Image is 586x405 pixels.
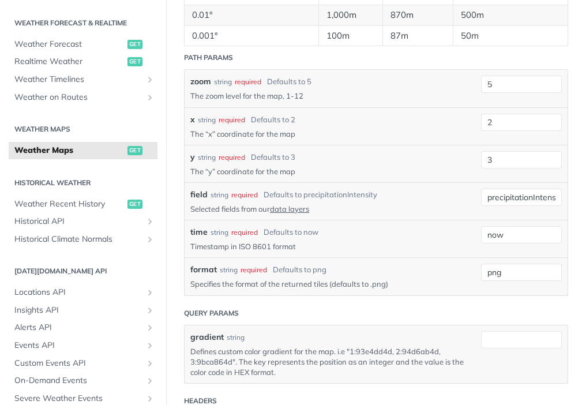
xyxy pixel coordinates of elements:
div: string [198,115,216,125]
span: Weather Forecast [14,39,125,50]
label: field [190,189,208,201]
div: string [211,227,228,238]
div: string [198,152,216,163]
h2: Weather Maps [9,124,157,134]
td: 500m [453,5,568,26]
span: Weather Maps [14,145,125,156]
span: Insights API [14,305,142,316]
span: Events API [14,340,142,351]
h2: Weather Forecast & realtime [9,18,157,28]
td: 87m [383,25,453,46]
label: x [190,114,195,126]
button: Show subpages for Custom Events API [145,359,155,368]
span: get [127,146,142,155]
span: On-Demand Events [14,375,142,387]
a: Events APIShow subpages for Events API [9,337,157,354]
button: Show subpages for Weather on Routes [145,93,155,102]
span: Severe Weather Events [14,393,142,404]
div: Defaults to 5 [267,76,311,88]
span: Weather on Routes [14,92,142,103]
div: required [231,190,258,200]
button: Show subpages for Locations API [145,288,155,297]
div: Defaults to precipitationIntensity [264,189,377,201]
a: data layers [270,204,309,213]
p: The “x” coordinate for the map [190,129,464,139]
label: y [190,151,195,163]
label: format [190,264,217,276]
span: get [127,57,142,66]
div: required [231,227,258,238]
div: required [235,77,261,87]
a: Custom Events APIShow subpages for Custom Events API [9,355,157,372]
div: required [241,265,267,275]
a: Locations APIShow subpages for Locations API [9,284,157,301]
div: string [227,332,245,343]
p: Timestamp in ISO 8601 format [190,241,464,252]
td: 0.01° [185,5,319,26]
span: Historical Climate Normals [14,234,142,245]
button: Show subpages for On-Demand Events [145,376,155,385]
div: Path Params [184,52,233,63]
span: Weather Recent History [14,198,125,210]
td: 1,000m [318,5,383,26]
p: Specifies the format of the returned tiles (defaults to .png) [190,279,464,289]
a: Weather TimelinesShow subpages for Weather Timelines [9,71,157,88]
a: Weather Forecastget [9,36,157,53]
a: Weather Recent Historyget [9,196,157,213]
p: Selected fields from our [190,204,464,214]
button: Show subpages for Weather Timelines [145,75,155,84]
span: get [127,200,142,209]
div: Defaults to 2 [251,114,295,126]
button: Show subpages for Insights API [145,306,155,315]
p: The zoom level for the map, 1-12 [190,91,464,101]
button: Show subpages for Historical Climate Normals [145,235,155,244]
div: string [220,265,238,275]
h2: Historical Weather [9,178,157,188]
span: get [127,40,142,49]
a: Insights APIShow subpages for Insights API [9,302,157,319]
a: Realtime Weatherget [9,53,157,70]
a: Weather Mapsget [9,142,157,159]
a: Historical APIShow subpages for Historical API [9,213,157,230]
p: Defines custom color gradient for the map. i.e "1:93e4dd4d, 2:94d6ab4d, 3:9bca864d". The key repr... [190,346,464,378]
span: Custom Events API [14,358,142,369]
span: Locations API [14,287,142,298]
div: Defaults to now [264,227,318,238]
label: time [190,226,208,238]
span: Historical API [14,216,142,227]
a: On-Demand EventsShow subpages for On-Demand Events [9,372,157,389]
button: Show subpages for Historical API [145,217,155,226]
td: 50m [453,25,568,46]
span: Realtime Weather [14,56,125,67]
label: gradient [190,331,224,343]
td: 870m [383,5,453,26]
div: required [219,115,245,125]
button: Show subpages for Severe Weather Events [145,394,155,403]
span: Weather Timelines [14,74,142,85]
a: Weather on RoutesShow subpages for Weather on Routes [9,89,157,106]
button: Show subpages for Alerts API [145,323,155,332]
p: The “y” coordinate for the map [190,166,464,177]
span: Alerts API [14,322,142,333]
label: zoom [190,76,211,88]
td: 0.001° [185,25,319,46]
div: string [211,190,228,200]
td: 100m [318,25,383,46]
button: Show subpages for Events API [145,341,155,350]
a: Alerts APIShow subpages for Alerts API [9,319,157,336]
h2: [DATE][DOMAIN_NAME] API [9,266,157,276]
div: required [219,152,245,163]
div: Query Params [184,308,239,318]
div: Defaults to png [273,264,326,276]
div: Defaults to 3 [251,152,295,163]
a: Historical Climate NormalsShow subpages for Historical Climate Normals [9,231,157,248]
div: string [214,77,232,87]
